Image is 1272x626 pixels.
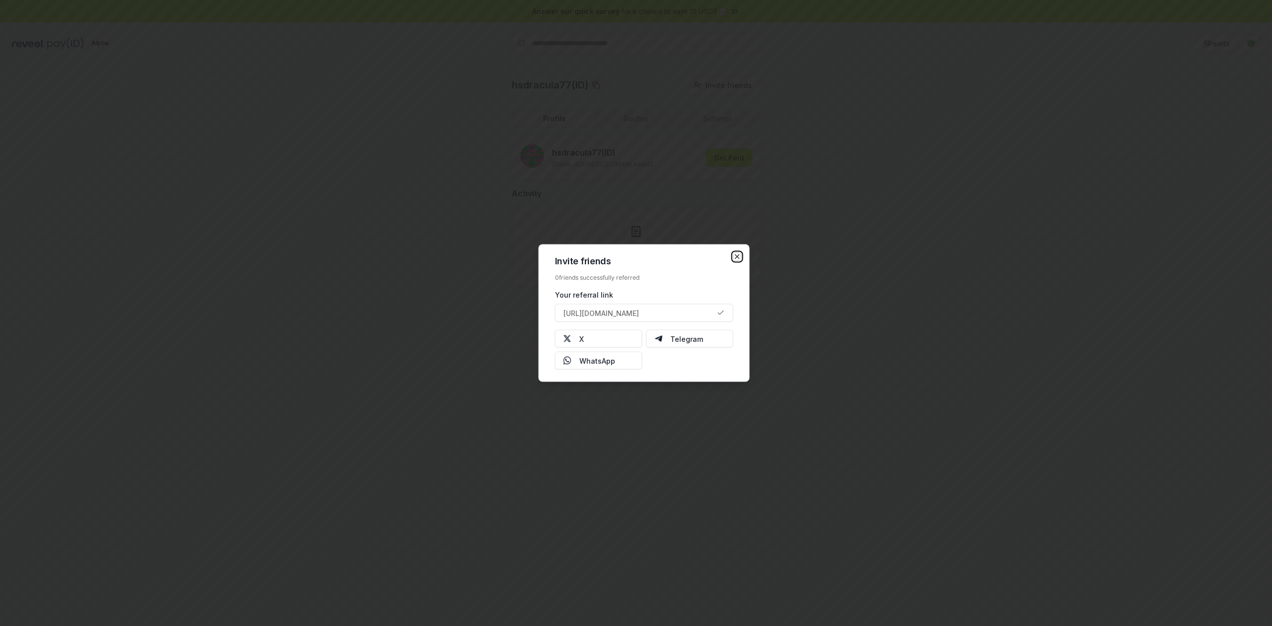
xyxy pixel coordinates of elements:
button: Telegram [646,330,733,348]
button: X [555,330,642,348]
button: WhatsApp [555,352,642,370]
h2: Invite friends [555,257,733,266]
button: [URL][DOMAIN_NAME] [555,304,733,322]
img: Whatsapp [563,357,571,365]
div: 0 friends successfully referred [555,274,733,282]
span: [URL][DOMAIN_NAME] [563,308,639,318]
img: Telegram [654,335,662,343]
img: X [563,335,571,343]
div: Your referral link [555,290,733,300]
